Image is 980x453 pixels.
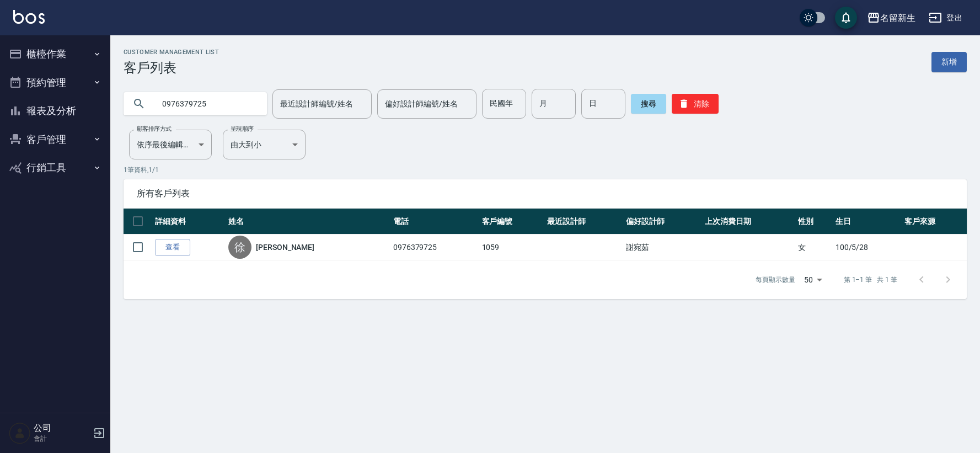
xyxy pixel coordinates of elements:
a: 查看 [155,239,190,256]
h5: 公司 [34,423,90,434]
button: 預約管理 [4,68,106,97]
button: 行銷工具 [4,153,106,182]
th: 詳細資料 [152,209,226,235]
button: 清除 [672,94,719,114]
button: save [835,7,857,29]
td: 0976379725 [390,235,479,260]
img: Person [9,422,31,444]
th: 客戶編號 [479,209,544,235]
img: Logo [13,10,45,24]
h3: 客戶列表 [124,60,219,76]
td: 謝宛茹 [623,235,702,260]
h2: Customer Management List [124,49,219,56]
th: 上次消費日期 [702,209,795,235]
p: 1 筆資料, 1 / 1 [124,165,967,175]
th: 生日 [833,209,902,235]
th: 偏好設計師 [623,209,702,235]
button: 登出 [924,8,967,28]
label: 顧客排序方式 [137,125,172,133]
button: 報表及分析 [4,97,106,125]
td: 100/5/28 [833,235,902,260]
div: 名留新生 [880,11,915,25]
p: 會計 [34,434,90,444]
label: 呈現順序 [231,125,254,133]
button: 客戶管理 [4,125,106,154]
th: 最近設計師 [544,209,623,235]
div: 徐 [228,236,251,259]
p: 每頁顯示數量 [756,275,795,285]
button: 名留新生 [863,7,920,29]
button: 搜尋 [631,94,666,114]
span: 所有客戶列表 [137,188,954,199]
a: [PERSON_NAME] [256,242,314,253]
th: 電話 [390,209,479,235]
input: 搜尋關鍵字 [154,89,258,119]
th: 客戶來源 [902,209,967,235]
th: 姓名 [226,209,390,235]
td: 1059 [479,235,544,260]
th: 性別 [795,209,833,235]
button: 櫃檯作業 [4,40,106,68]
div: 50 [800,265,826,295]
a: 新增 [931,52,967,72]
div: 由大到小 [223,130,306,159]
td: 女 [795,235,833,260]
div: 依序最後編輯時間 [129,130,212,159]
p: 第 1–1 筆 共 1 筆 [844,275,897,285]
